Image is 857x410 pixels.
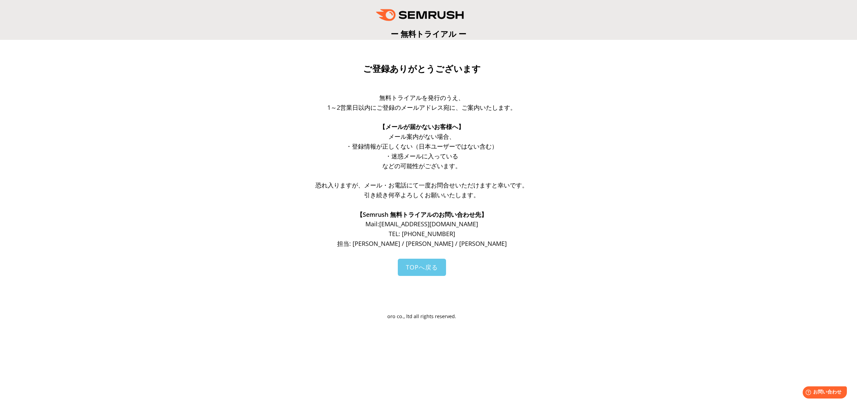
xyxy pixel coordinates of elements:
span: TOPへ戻る [406,263,438,271]
span: 無料トライアルを発行のうえ、 [379,94,464,102]
span: などの可能性がございます。 [382,162,461,170]
span: メール案内がない場合、 [388,132,455,140]
span: Mail: [EMAIL_ADDRESS][DOMAIN_NAME] [365,220,478,228]
span: 1～2営業日以内にご登録のメールアドレス宛に、ご案内いたします。 [327,103,516,111]
span: ご登録ありがとうございます [363,64,481,74]
span: TEL: [PHONE_NUMBER] [389,230,455,238]
span: oro co., ltd all rights reserved. [387,313,456,319]
span: ・迷惑メールに入っている [385,152,458,160]
span: 恐れ入りますが、メール・お電話にて一度お問合せいただけますと幸いです。 [315,181,528,189]
iframe: Help widget launcher [797,384,850,403]
a: TOPへ戻る [398,259,446,276]
span: 【Semrush 無料トライアルのお問い合わせ先】 [357,210,487,219]
span: 引き続き何卒よろしくお願いいたします。 [364,191,479,199]
span: ー 無料トライアル ー [391,28,466,39]
span: ・登録情報が正しくない（日本ユーザーではない含む） [346,142,498,150]
span: 担当: [PERSON_NAME] / [PERSON_NAME] / [PERSON_NAME] [337,239,507,248]
span: 【メールが届かないお客様へ】 [379,123,464,131]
